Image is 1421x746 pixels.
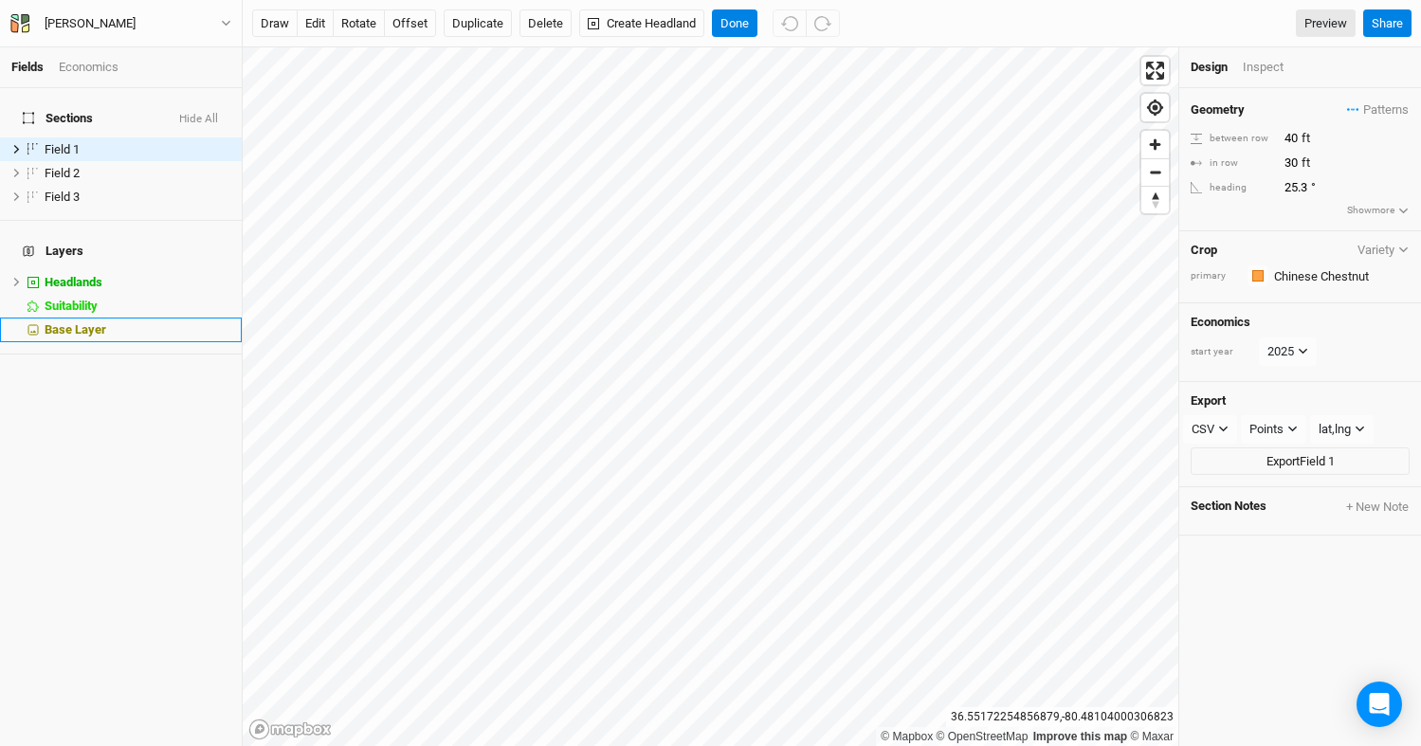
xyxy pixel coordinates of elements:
div: CSV [1192,420,1214,439]
button: Zoom in [1141,131,1169,158]
button: Hide All [178,113,219,126]
button: Variety [1357,243,1410,257]
button: offset [384,9,436,38]
div: Open Intercom Messenger [1357,682,1402,727]
canvas: Map [243,47,1178,746]
button: Duplicate [444,9,512,38]
span: Zoom out [1141,159,1169,186]
button: 2025 [1259,337,1317,366]
a: Mapbox [881,730,933,743]
button: Enter fullscreen [1141,57,1169,84]
button: CSV [1183,415,1237,444]
h4: Layers [11,232,230,270]
span: Field 1 [45,142,80,156]
input: Chinese Chestnut [1268,264,1410,287]
div: Field 3 [45,190,230,205]
div: 36.55172254856879 , -80.48104000306823 [946,707,1178,727]
a: OpenStreetMap [937,730,1029,743]
button: lat,lng [1310,415,1374,444]
div: Design [1191,59,1228,76]
div: [PERSON_NAME] [45,14,136,33]
button: Share [1363,9,1412,38]
span: Suitability [45,299,98,313]
span: Sections [23,111,93,126]
button: Showmore [1346,202,1410,219]
a: Fields [11,60,44,74]
div: Economics [59,59,118,76]
div: Field 2 [45,166,230,181]
div: primary [1191,269,1238,283]
button: Redo (^Z) [806,9,840,38]
button: edit [297,9,334,38]
button: rotate [333,9,385,38]
button: draw [252,9,298,38]
div: Field 1 [45,142,230,157]
a: Preview [1296,9,1356,38]
div: Base Layer [45,322,230,337]
span: Section Notes [1191,499,1266,516]
a: Mapbox logo [248,719,332,740]
button: [PERSON_NAME] [9,13,232,34]
span: Patterns [1347,100,1409,119]
button: ExportField 1 [1191,447,1410,476]
button: Done [712,9,757,38]
div: Inspect [1243,59,1310,76]
span: Base Layer [45,322,106,337]
div: lat,lng [1319,420,1351,439]
div: Greg Finch [45,14,136,33]
div: start year [1191,345,1257,359]
span: Field 3 [45,190,80,204]
a: Maxar [1130,730,1174,743]
button: + New Note [1345,499,1410,516]
h4: Export [1191,393,1410,409]
span: Reset bearing to north [1141,187,1169,213]
div: Headlands [45,275,230,290]
span: Headlands [45,275,102,289]
button: Create Headland [579,9,704,38]
button: Reset bearing to north [1141,186,1169,213]
span: Field 2 [45,166,80,180]
h4: Economics [1191,315,1410,330]
div: between row [1191,132,1274,146]
h4: Crop [1191,243,1217,258]
button: Undo (^z) [773,9,807,38]
button: Points [1241,415,1306,444]
button: Find my location [1141,94,1169,121]
button: Delete [519,9,572,38]
div: heading [1191,181,1274,195]
button: Zoom out [1141,158,1169,186]
button: Patterns [1346,100,1410,120]
a: Improve this map [1033,730,1127,743]
div: Suitability [45,299,230,314]
div: Points [1249,420,1284,439]
h4: Geometry [1191,102,1245,118]
div: in row [1191,156,1274,171]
